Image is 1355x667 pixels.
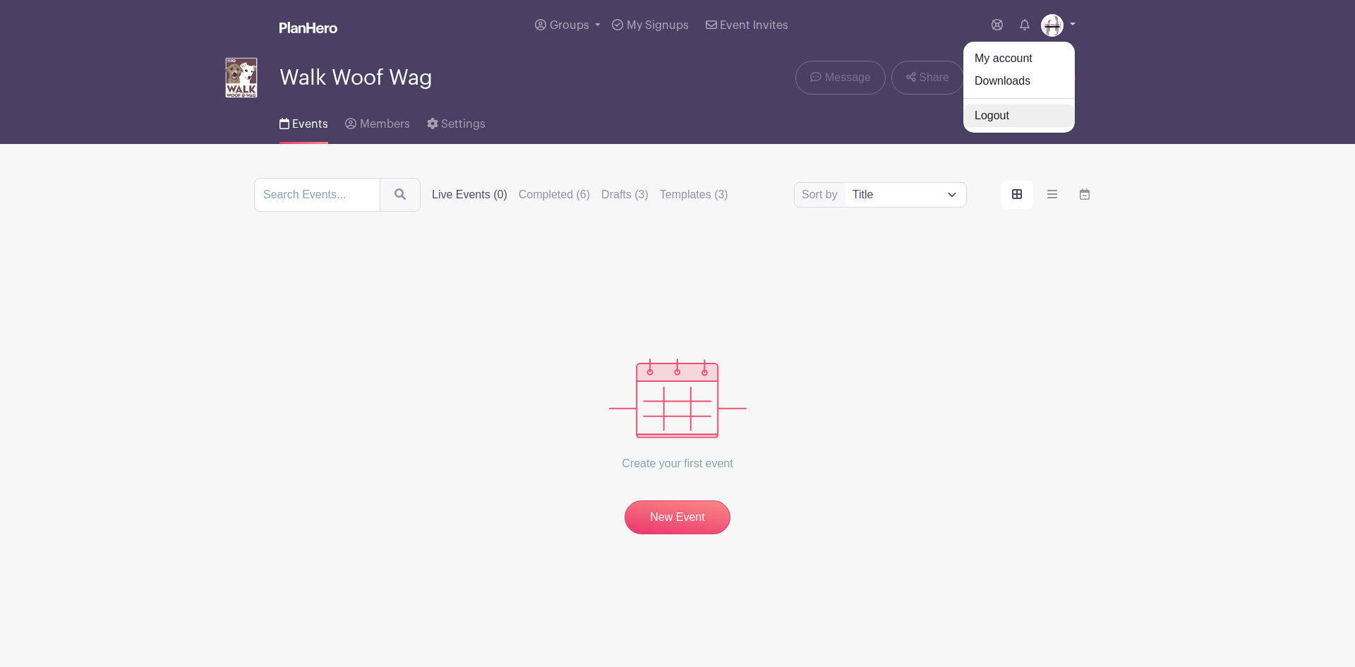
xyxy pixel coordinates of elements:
[220,56,263,99] img: WWW%20Logo2.png
[292,119,328,130] span: Events
[519,186,590,203] label: Completed (6)
[360,119,410,130] span: Members
[279,66,433,90] span: Walk Woof Wag
[441,119,486,130] span: Settings
[963,104,1075,127] a: Logout
[609,359,747,438] img: events_empty-56550af544ae17c43cc50f3ebafa394433d06d5f1891c01edc4b5d1d59cfda54.svg
[919,69,949,86] span: Share
[432,186,728,203] div: filters
[427,99,486,144] a: Settings
[963,41,1076,133] div: Groups
[795,61,885,95] a: Message
[254,178,380,212] input: Search Events...
[825,69,871,86] span: Message
[601,186,649,203] label: Drafts (3)
[609,438,747,489] p: Create your first event
[279,99,328,144] a: Events
[432,186,507,203] label: Live Events (0)
[720,20,788,31] span: Event Invites
[963,47,1075,70] a: My account
[963,70,1075,92] a: Downloads
[660,186,728,203] label: Templates (3)
[802,186,842,203] label: Sort by
[279,22,337,33] img: logo_white-6c42ec7e38ccf1d336a20a19083b03d10ae64f83f12c07503d8b9e83406b4c7d.svg
[550,20,589,31] span: Groups
[625,500,730,534] a: New Event
[345,99,409,144] a: Members
[1041,14,1064,37] img: PP%20LOGO.png
[1001,181,1101,209] div: order and view
[891,61,964,95] a: Share
[627,20,689,31] span: My Signups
